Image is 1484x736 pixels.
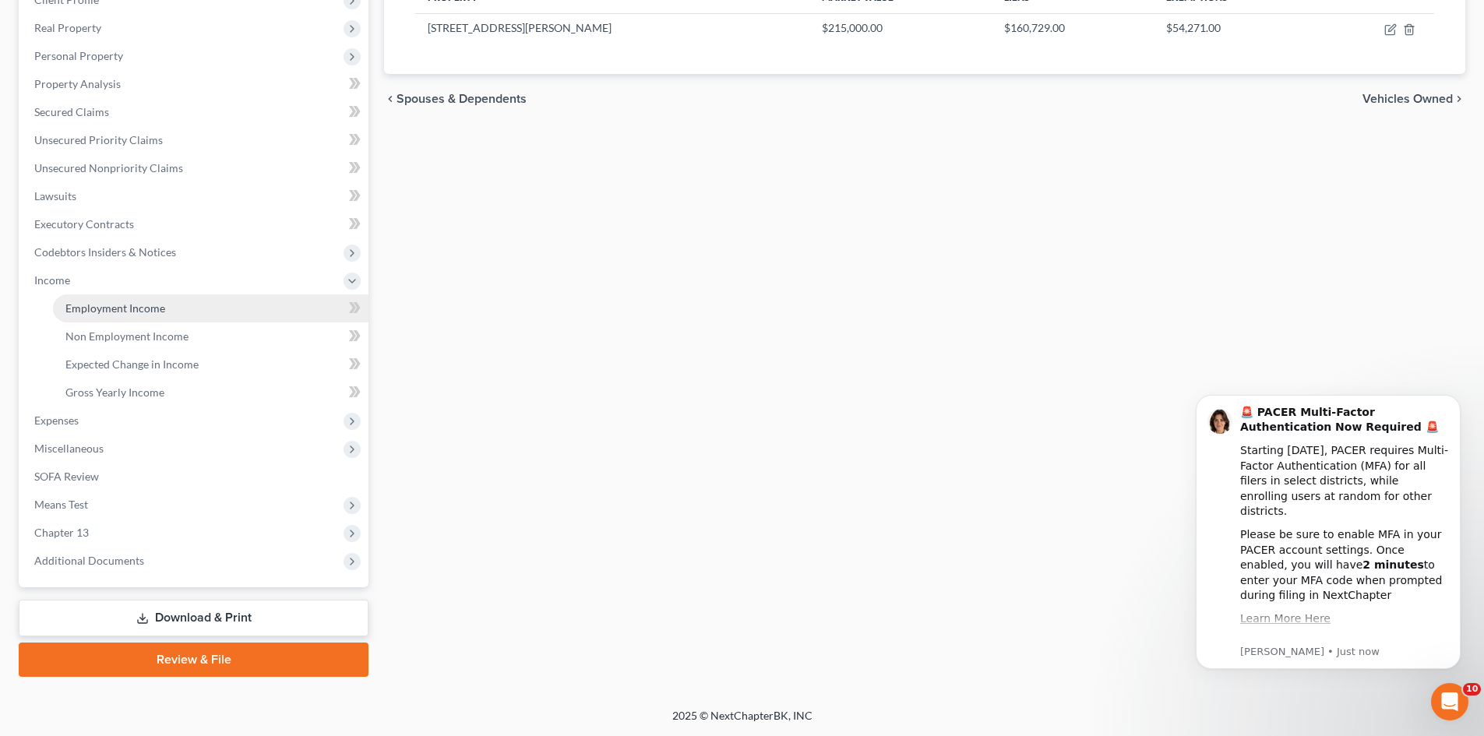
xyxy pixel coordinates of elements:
[19,643,368,677] a: Review & File
[53,379,368,407] a: Gross Yearly Income
[384,93,397,105] i: chevron_left
[34,49,123,62] span: Personal Property
[22,126,368,154] a: Unsecured Priority Claims
[34,21,101,34] span: Real Property
[34,414,79,427] span: Expenses
[34,442,104,455] span: Miscellaneous
[65,329,189,343] span: Non Employment Income
[415,13,809,43] td: [STREET_ADDRESS][PERSON_NAME]
[34,245,176,259] span: Codebtors Insiders & Notices
[384,93,527,105] button: chevron_left Spouses & Dependents
[34,273,70,287] span: Income
[34,161,183,174] span: Unsecured Nonpriority Claims
[22,98,368,126] a: Secured Claims
[22,463,368,491] a: SOFA Review
[1463,683,1481,696] span: 10
[65,301,165,315] span: Employment Income
[53,322,368,350] a: Non Employment Income
[34,189,76,202] span: Lawsuits
[53,350,368,379] a: Expected Change in Income
[1431,683,1468,720] iframe: Intercom live chat
[1172,372,1484,694] iframe: Intercom notifications message
[397,93,527,105] span: Spouses & Dependents
[34,217,134,231] span: Executory Contracts
[53,294,368,322] a: Employment Income
[34,526,89,539] span: Chapter 13
[1154,13,1317,43] td: $54,271.00
[992,13,1154,43] td: $160,729.00
[22,70,368,98] a: Property Analysis
[1362,93,1453,105] span: Vehicles Owned
[34,498,88,511] span: Means Test
[65,357,199,371] span: Expected Change in Income
[19,600,368,636] a: Download & Print
[65,386,164,399] span: Gross Yearly Income
[1453,93,1465,105] i: chevron_right
[34,554,144,567] span: Additional Documents
[298,708,1186,736] div: 2025 © NextChapterBK, INC
[34,77,121,90] span: Property Analysis
[22,210,368,238] a: Executory Contracts
[34,105,109,118] span: Secured Claims
[809,13,992,43] td: $215,000.00
[34,470,99,483] span: SOFA Review
[1362,93,1465,105] button: Vehicles Owned chevron_right
[34,133,163,146] span: Unsecured Priority Claims
[22,154,368,182] a: Unsecured Nonpriority Claims
[22,182,368,210] a: Lawsuits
